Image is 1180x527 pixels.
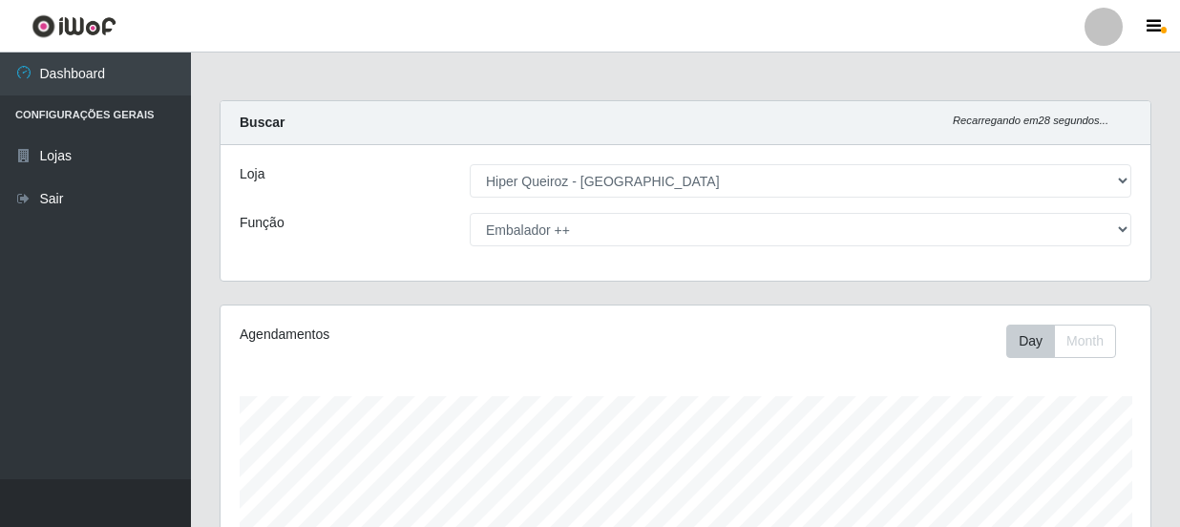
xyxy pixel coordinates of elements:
div: First group [1006,325,1116,358]
button: Day [1006,325,1055,358]
label: Função [240,213,284,233]
label: Loja [240,164,264,184]
strong: Buscar [240,115,284,130]
i: Recarregando em 28 segundos... [953,115,1108,126]
div: Toolbar with button groups [1006,325,1131,358]
button: Month [1054,325,1116,358]
div: Agendamentos [240,325,595,345]
img: CoreUI Logo [32,14,116,38]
